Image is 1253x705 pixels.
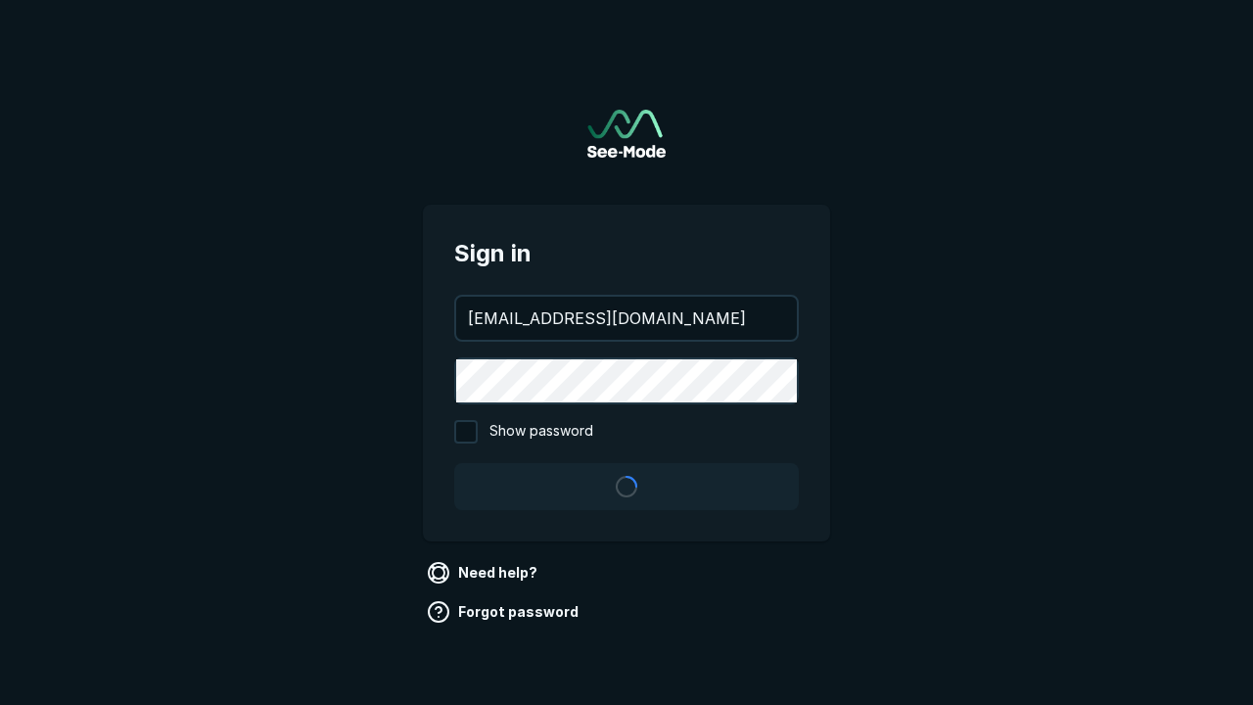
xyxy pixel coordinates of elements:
span: Sign in [454,236,799,271]
a: Forgot password [423,596,586,628]
span: Show password [489,420,593,444]
a: Need help? [423,557,545,588]
a: Go to sign in [587,110,666,158]
img: See-Mode Logo [587,110,666,158]
input: your@email.com [456,297,797,340]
